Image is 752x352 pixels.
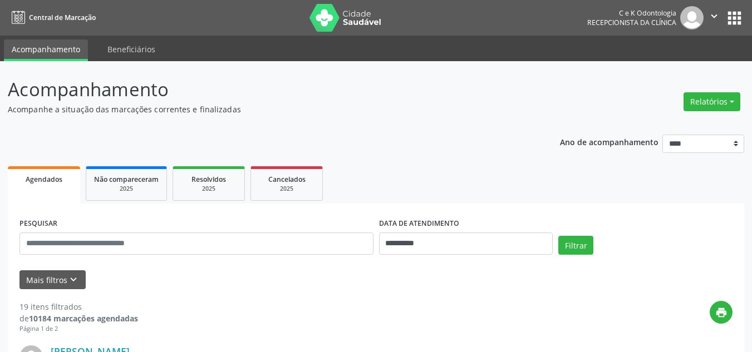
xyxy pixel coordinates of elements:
[181,185,237,193] div: 2025
[560,135,658,148] p: Ano de acompanhamento
[19,301,138,313] div: 19 itens filtrados
[725,8,744,28] button: apps
[558,236,593,255] button: Filtrar
[708,10,720,22] i: 
[8,8,96,27] a: Central de Marcação
[67,274,80,286] i: keyboard_arrow_down
[29,13,96,22] span: Central de Marcação
[680,6,704,29] img: img
[715,306,728,319] i: print
[94,175,159,184] span: Não compareceram
[191,175,226,184] span: Resolvidos
[587,8,676,18] div: C e K Odontologia
[26,175,62,184] span: Agendados
[8,103,523,115] p: Acompanhe a situação das marcações correntes e finalizadas
[710,301,733,324] button: print
[19,270,86,290] button: Mais filtroskeyboard_arrow_down
[100,39,163,59] a: Beneficiários
[19,324,138,334] div: Página 1 de 2
[587,18,676,27] span: Recepcionista da clínica
[704,6,725,29] button: 
[19,215,57,232] label: PESQUISAR
[19,313,138,324] div: de
[379,215,459,232] label: DATA DE ATENDIMENTO
[94,185,159,193] div: 2025
[259,185,314,193] div: 2025
[268,175,306,184] span: Cancelados
[4,39,88,61] a: Acompanhamento
[684,92,740,111] button: Relatórios
[29,313,138,324] strong: 10184 marcações agendadas
[8,76,523,103] p: Acompanhamento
